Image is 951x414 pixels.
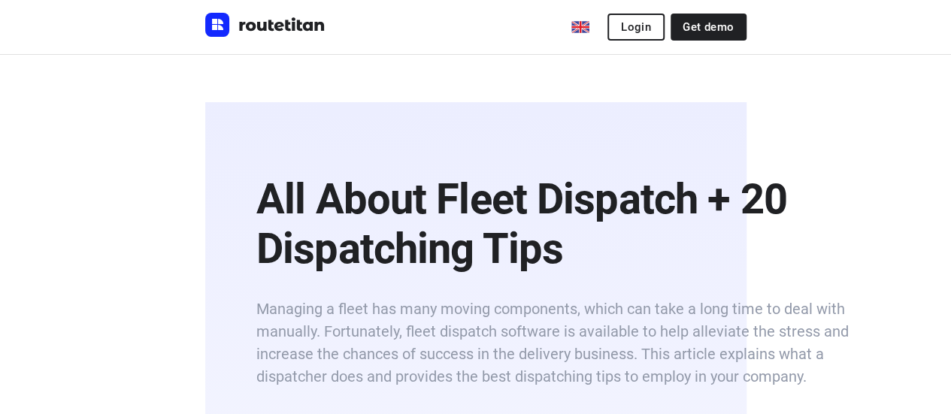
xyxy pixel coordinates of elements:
[256,298,865,388] h6: Managing a fleet has many moving components, which can take a long time to deal with manually. Fo...
[671,14,746,41] a: Get demo
[607,14,665,41] button: Login
[205,13,326,41] a: Routetitan
[205,13,326,37] img: Routetitan logo
[621,21,651,33] span: Login
[683,21,734,33] span: Get demo
[256,174,787,273] b: All About Fleet Dispatch + 20 Dispatching Tips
